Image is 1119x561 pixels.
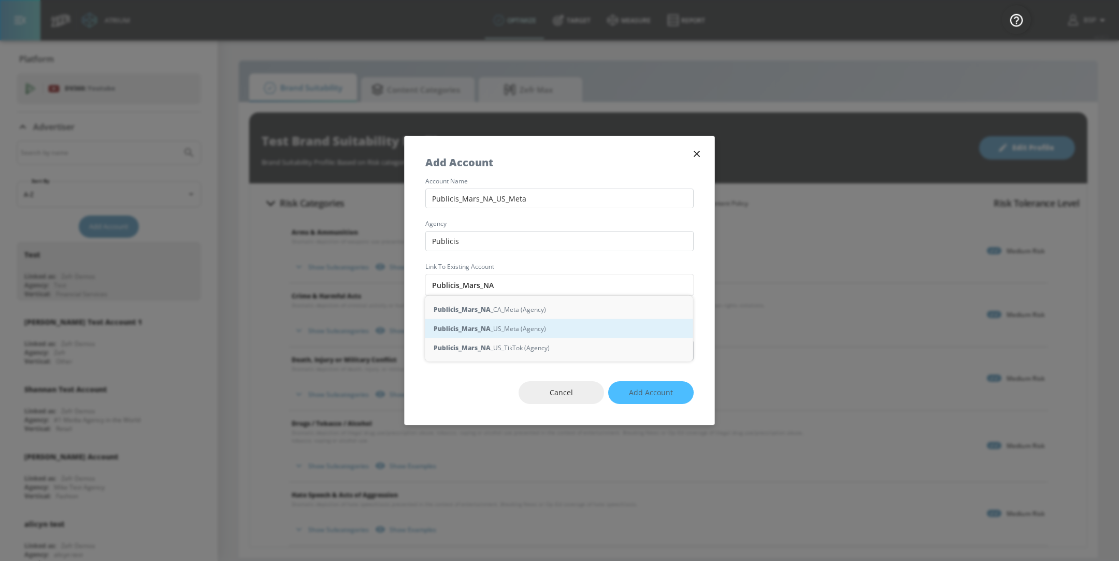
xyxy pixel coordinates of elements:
strong: Publicis_Mars_NA [434,342,491,353]
input: Enter agency name [425,231,694,251]
strong: Publicis_Mars_NA [434,323,491,334]
span: Cancel [539,386,583,399]
div: _US_TikTok (Agency) [425,338,693,357]
button: Open Resource Center [1002,5,1031,34]
label: agency [425,221,694,227]
button: Cancel [519,381,604,405]
input: Enter account name [425,189,694,209]
strong: Publicis_Mars_NA [434,304,491,315]
div: _US_Meta (Agency) [425,319,693,338]
label: Link to Existing Account [425,264,694,270]
h5: Add Account [425,157,493,168]
div: _CA_Meta (Agency) [425,300,693,319]
label: account name [425,178,694,184]
input: Enter account name [425,274,694,296]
